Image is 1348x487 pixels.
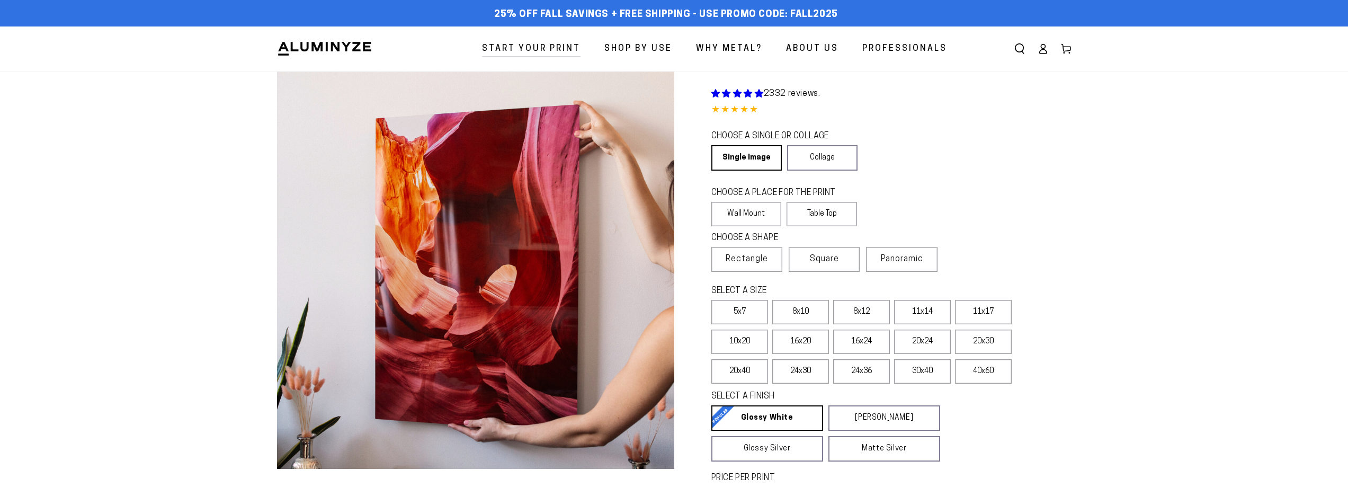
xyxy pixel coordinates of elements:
[711,436,823,462] a: Glossy Silver
[277,41,372,57] img: Aluminyze
[711,130,848,143] legend: CHOOSE A SINGLE OR COLLAGE
[787,202,857,226] label: Table Top
[833,359,890,384] label: 24x36
[772,359,829,384] label: 24x30
[787,145,858,171] a: Collage
[810,253,839,265] span: Square
[474,35,588,63] a: Start Your Print
[1008,37,1031,60] summary: Search our site
[894,330,951,354] label: 20x24
[833,330,890,354] label: 16x24
[881,255,923,263] span: Panoramic
[955,300,1012,324] label: 11x17
[955,359,1012,384] label: 40x60
[711,145,782,171] a: Single Image
[688,35,770,63] a: Why Metal?
[711,285,923,297] legend: SELECT A SIZE
[894,300,951,324] label: 11x14
[711,187,847,199] legend: CHOOSE A PLACE FOR THE PRINT
[955,330,1012,354] label: 20x30
[711,232,849,244] legend: CHOOSE A SHAPE
[711,300,768,324] label: 5x7
[711,103,1072,118] div: 4.85 out of 5.0 stars
[833,300,890,324] label: 8x12
[482,41,581,57] span: Start Your Print
[711,391,915,403] legend: SELECT A FINISH
[696,41,762,57] span: Why Metal?
[894,359,951,384] label: 30x40
[711,359,768,384] label: 20x40
[596,35,680,63] a: Shop By Use
[828,405,940,431] a: [PERSON_NAME]
[711,472,1072,484] label: PRICE PER PRINT
[828,436,940,462] a: Matte Silver
[726,253,768,265] span: Rectangle
[772,330,829,354] label: 16x20
[778,35,846,63] a: About Us
[604,41,672,57] span: Shop By Use
[772,300,829,324] label: 8x10
[862,41,947,57] span: Professionals
[786,41,838,57] span: About Us
[711,330,768,354] label: 10x20
[711,405,823,431] a: Glossy White
[494,9,838,21] span: 25% off FALL Savings + Free Shipping - Use Promo Code: FALL2025
[854,35,955,63] a: Professionals
[711,202,782,226] label: Wall Mount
